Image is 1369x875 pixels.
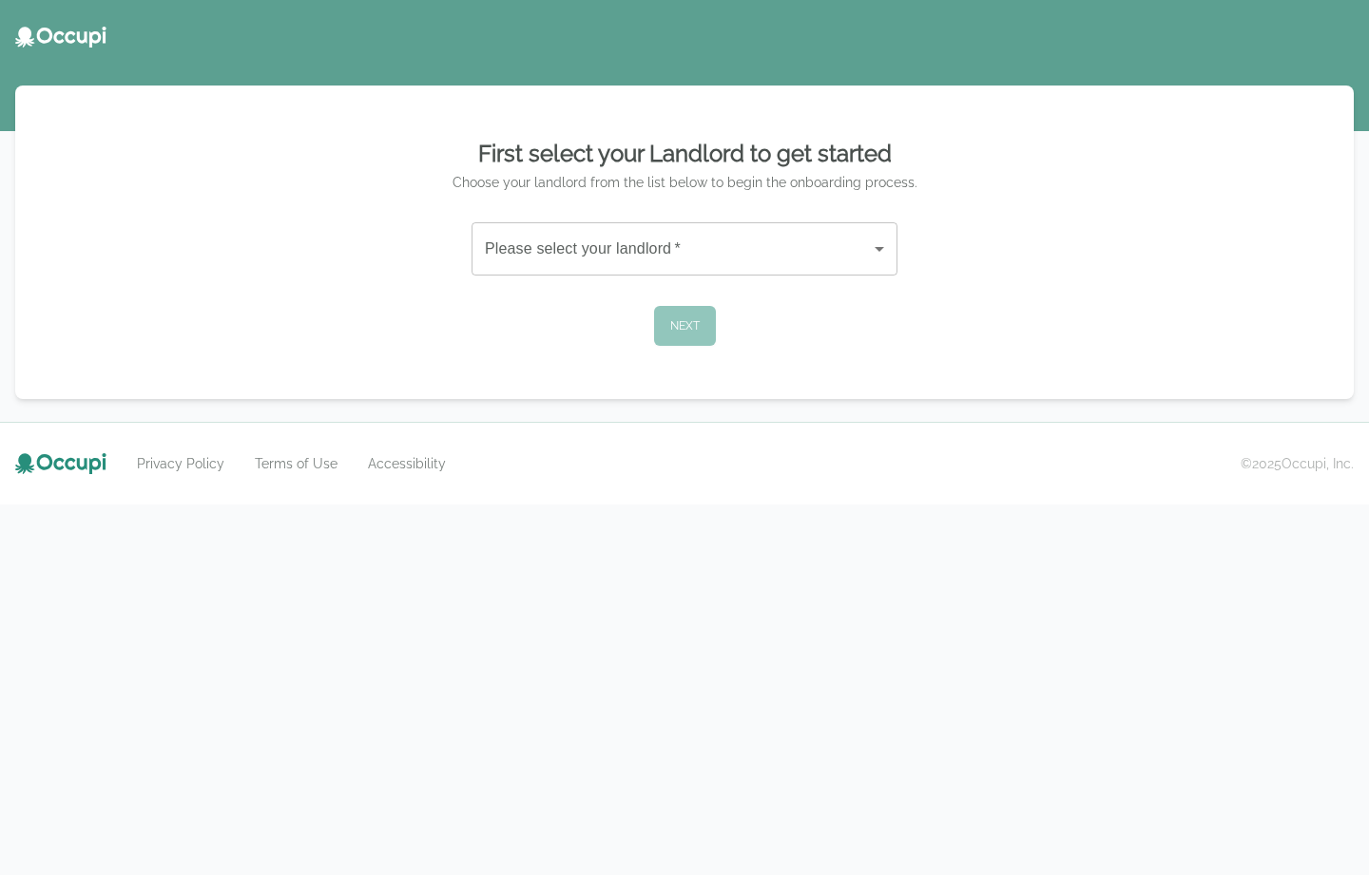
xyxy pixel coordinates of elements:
[38,173,1331,192] p: Choose your landlord from the list below to begin the onboarding process.
[255,454,337,473] a: Terms of Use
[368,454,446,473] a: Accessibility
[137,454,224,473] a: Privacy Policy
[1241,454,1354,473] small: © 2025 Occupi, Inc.
[38,139,1331,169] h2: First select your Landlord to get started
